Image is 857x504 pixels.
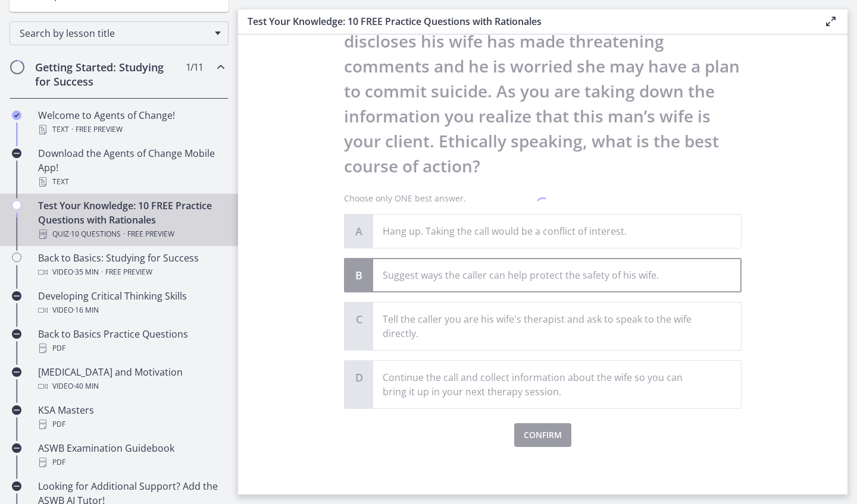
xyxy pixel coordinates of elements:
i: Completed [12,111,21,120]
div: PDF [38,417,224,431]
div: Back to Basics Practice Questions [38,327,224,355]
div: [MEDICAL_DATA] and Motivation [38,365,224,393]
div: PDF [38,455,224,470]
div: Video [38,379,224,393]
span: · 10 Questions [69,227,121,241]
span: · [71,122,73,137]
div: 1 [534,195,552,216]
h3: Test Your Knowledge: 10 FREE Practice Questions with Rationales [248,14,805,29]
div: Text [38,122,224,137]
span: · [123,227,125,241]
span: · 35 min [73,265,99,279]
span: · [101,265,103,279]
div: Search by lesson title [10,21,229,45]
span: Free preview [105,265,152,279]
div: ASWB Examination Guidebook [38,441,224,470]
div: Video [38,303,224,317]
div: Back to Basics: Studying for Success [38,251,224,279]
div: Text [38,175,224,189]
span: · 40 min [73,379,99,393]
span: Search by lesson title [20,27,209,40]
h2: Getting Started: Studying for Success [35,60,180,89]
div: KSA Masters [38,403,224,431]
div: Video [38,265,224,279]
div: Welcome to Agents of Change! [38,108,224,137]
div: Test Your Knowledge: 10 FREE Practice Questions with Rationales [38,199,224,241]
span: 1 / 11 [186,60,203,74]
div: Developing Critical Thinking Skills [38,289,224,317]
div: Quiz [38,227,224,241]
div: PDF [38,341,224,355]
span: Free preview [127,227,174,241]
span: · 16 min [73,303,99,317]
span: Free preview [76,122,123,137]
div: Download the Agents of Change Mobile App! [38,146,224,189]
